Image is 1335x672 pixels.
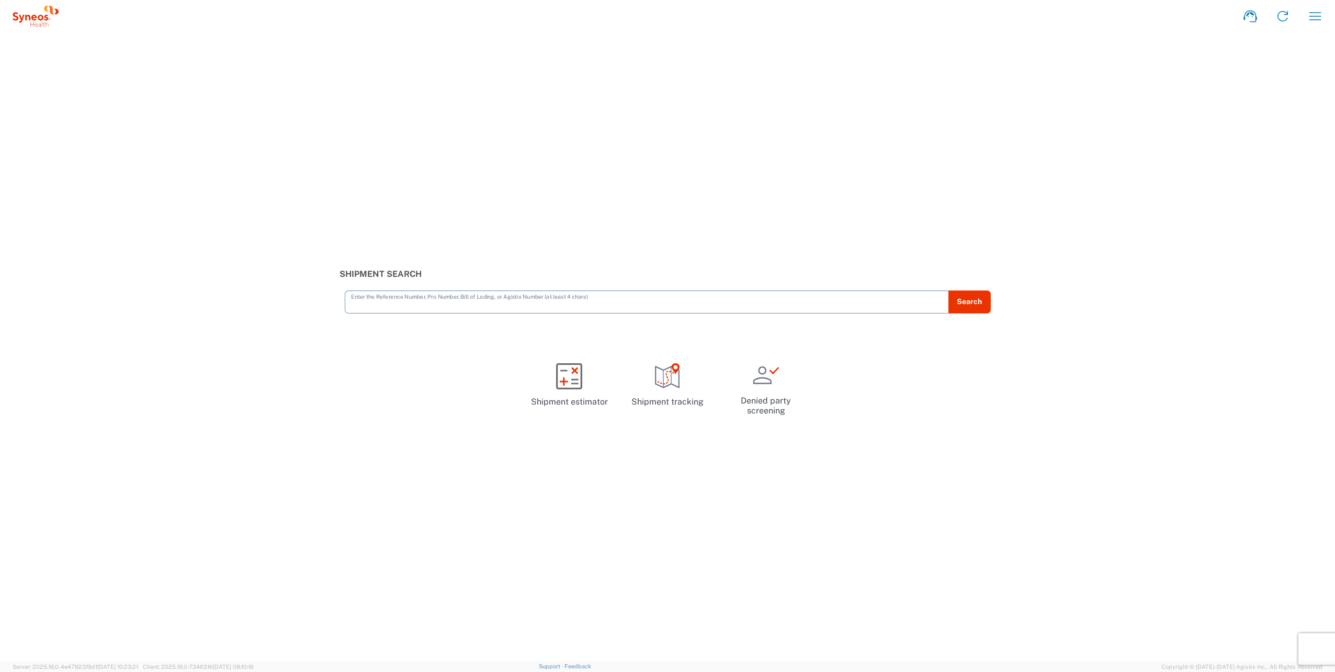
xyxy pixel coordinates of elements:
[623,354,712,417] a: Shipment tracking
[564,663,591,669] a: Feedback
[13,664,138,670] span: Server: 2025.18.0-4e47823f9d1
[524,354,614,417] a: Shipment estimator
[143,664,254,670] span: Client: 2025.18.0-7346316
[213,664,254,670] span: [DATE] 08:10:16
[97,664,138,670] span: [DATE] 10:23:21
[1161,662,1322,671] span: Copyright © [DATE]-[DATE] Agistix Inc., All Rights Reserved
[721,354,811,424] a: Denied party screening
[539,663,565,669] a: Support
[340,269,996,279] h3: Shipment Search
[948,290,991,313] button: Search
